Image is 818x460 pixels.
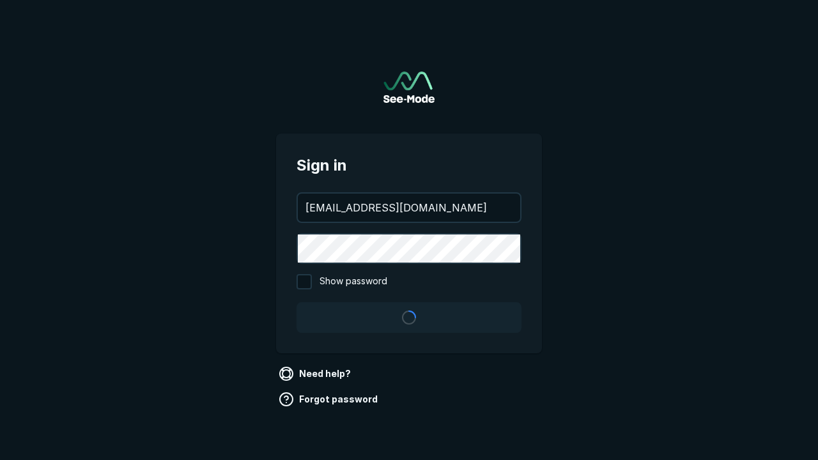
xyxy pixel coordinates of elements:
span: Sign in [297,154,521,177]
span: Show password [320,274,387,289]
a: Go to sign in [383,72,435,103]
input: your@email.com [298,194,520,222]
img: See-Mode Logo [383,72,435,103]
a: Need help? [276,364,356,384]
a: Forgot password [276,389,383,410]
